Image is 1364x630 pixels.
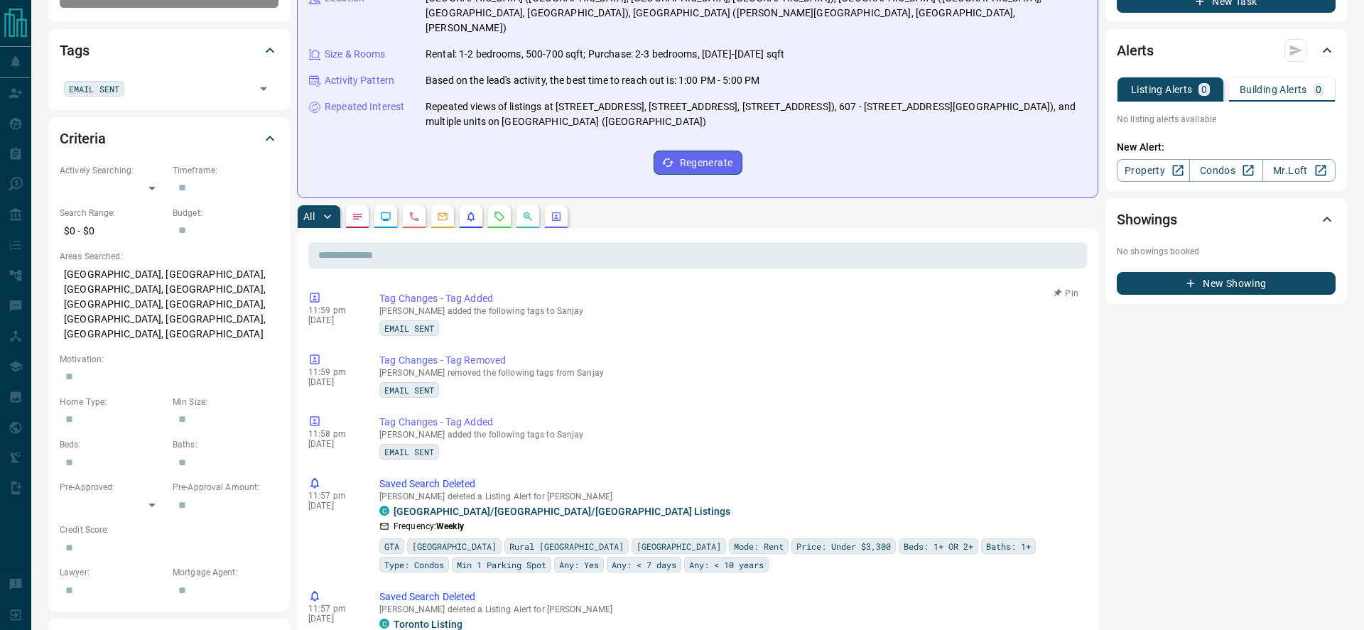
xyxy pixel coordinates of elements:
[379,491,1081,501] p: [PERSON_NAME] deleted a Listing Alert for [PERSON_NAME]
[1117,159,1190,182] a: Property
[408,211,420,222] svg: Calls
[384,558,444,572] span: Type: Condos
[494,211,505,222] svg: Requests
[1240,85,1307,94] p: Building Alerts
[308,305,358,315] p: 11:59 pm
[308,491,358,501] p: 11:57 pm
[509,539,624,553] span: Rural [GEOGRAPHIC_DATA]
[551,211,562,222] svg: Agent Actions
[384,445,434,459] span: EMAIL SENT
[379,506,389,516] div: condos.ca
[384,321,434,335] span: EMAIL SENT
[1117,272,1336,295] button: New Showing
[60,219,166,243] p: $0 - $0
[379,477,1081,491] p: Saved Search Deleted
[612,558,676,572] span: Any: < 7 days
[379,368,1081,378] p: [PERSON_NAME] removed the following tags from Sanjay
[559,558,599,572] span: Any: Yes
[308,501,358,511] p: [DATE]
[1117,140,1336,155] p: New Alert:
[60,39,89,62] h2: Tags
[379,619,389,629] div: condos.ca
[426,73,759,88] p: Based on the lead's activity, the best time to reach out is: 1:00 PM - 5:00 PM
[60,353,278,366] p: Motivation:
[689,558,764,572] span: Any: < 10 years
[173,207,278,219] p: Budget:
[60,481,166,494] p: Pre-Approved:
[379,430,1081,440] p: [PERSON_NAME] added the following tags to Sanjay
[173,164,278,177] p: Timeframe:
[308,377,358,387] p: [DATE]
[303,212,315,222] p: All
[60,127,106,150] h2: Criteria
[1262,159,1336,182] a: Mr.Loft
[654,151,742,175] button: Regenerate
[904,539,973,553] span: Beds: 1+ OR 2+
[384,539,399,553] span: GTA
[1316,85,1321,94] p: 0
[173,566,278,579] p: Mortgage Agent:
[308,429,358,439] p: 11:58 pm
[60,263,278,346] p: [GEOGRAPHIC_DATA], [GEOGRAPHIC_DATA], [GEOGRAPHIC_DATA], [GEOGRAPHIC_DATA], [GEOGRAPHIC_DATA], [G...
[465,211,477,222] svg: Listing Alerts
[379,291,1081,306] p: Tag Changes - Tag Added
[457,558,546,572] span: Min 1 Parking Spot
[379,306,1081,316] p: [PERSON_NAME] added the following tags to Sanjay
[522,211,534,222] svg: Opportunities
[1117,33,1336,67] div: Alerts
[254,79,274,99] button: Open
[426,47,784,62] p: Rental: 1-2 bedrooms, 500-700 sqft; Purchase: 2-3 bedrooms, [DATE]-[DATE] sqft
[1046,287,1087,300] button: Pin
[352,211,363,222] svg: Notes
[60,523,278,536] p: Credit Score:
[796,539,891,553] span: Price: Under $3,300
[325,99,404,114] p: Repeated Interest
[379,590,1081,604] p: Saved Search Deleted
[380,211,391,222] svg: Lead Browsing Activity
[379,415,1081,430] p: Tag Changes - Tag Added
[986,539,1031,553] span: Baths: 1+
[384,383,434,397] span: EMAIL SENT
[1117,39,1154,62] h2: Alerts
[1201,85,1207,94] p: 0
[60,33,278,67] div: Tags
[1117,245,1336,258] p: No showings booked
[394,506,730,517] a: [GEOGRAPHIC_DATA]/[GEOGRAPHIC_DATA]/[GEOGRAPHIC_DATA] Listings
[60,207,166,219] p: Search Range:
[1131,85,1193,94] p: Listing Alerts
[437,211,448,222] svg: Emails
[308,367,358,377] p: 11:59 pm
[308,604,358,614] p: 11:57 pm
[394,520,464,533] p: Frequency:
[69,82,119,96] span: EMAIL SENT
[173,438,278,451] p: Baths:
[379,604,1081,614] p: [PERSON_NAME] deleted a Listing Alert for [PERSON_NAME]
[308,315,358,325] p: [DATE]
[173,396,278,408] p: Min Size:
[60,250,278,263] p: Areas Searched:
[60,164,166,177] p: Actively Searching:
[379,353,1081,368] p: Tag Changes - Tag Removed
[1117,202,1336,237] div: Showings
[60,438,166,451] p: Beds:
[637,539,721,553] span: [GEOGRAPHIC_DATA]
[308,439,358,449] p: [DATE]
[325,73,394,88] p: Activity Pattern
[1189,159,1262,182] a: Condos
[308,614,358,624] p: [DATE]
[436,521,464,531] strong: Weekly
[325,47,386,62] p: Size & Rooms
[426,99,1086,129] p: Repeated views of listings at [STREET_ADDRESS], [STREET_ADDRESS], [STREET_ADDRESS]), 607 - [STREE...
[412,539,497,553] span: [GEOGRAPHIC_DATA]
[60,396,166,408] p: Home Type:
[60,566,166,579] p: Lawyer:
[1117,113,1336,126] p: No listing alerts available
[60,121,278,156] div: Criteria
[734,539,784,553] span: Mode: Rent
[1117,208,1177,231] h2: Showings
[394,619,462,630] a: Toronto Listing
[173,481,278,494] p: Pre-Approval Amount:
